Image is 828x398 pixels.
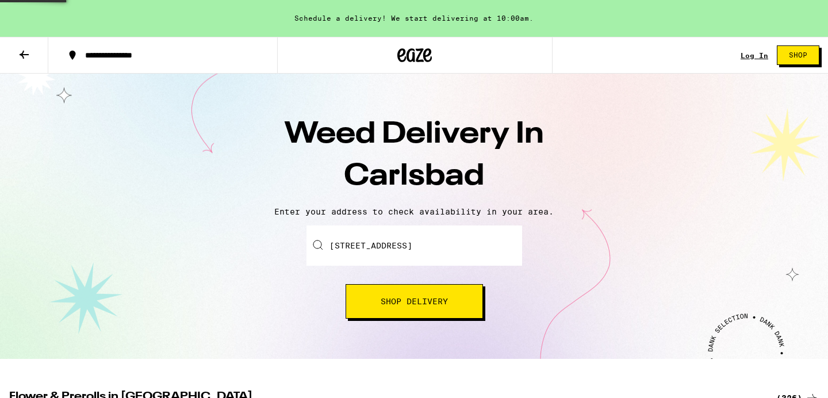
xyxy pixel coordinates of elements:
[344,162,484,192] span: Carlsbad
[11,207,816,216] p: Enter your address to check availability in your area.
[777,45,819,65] button: Shop
[741,52,768,59] a: Log In
[768,45,828,65] a: Shop
[346,284,483,319] button: Shop Delivery
[789,52,807,59] span: Shop
[381,297,448,305] span: Shop Delivery
[7,8,83,17] span: Hi. Need any help?
[213,114,615,198] h1: Weed Delivery In
[306,225,522,266] input: Enter your delivery address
